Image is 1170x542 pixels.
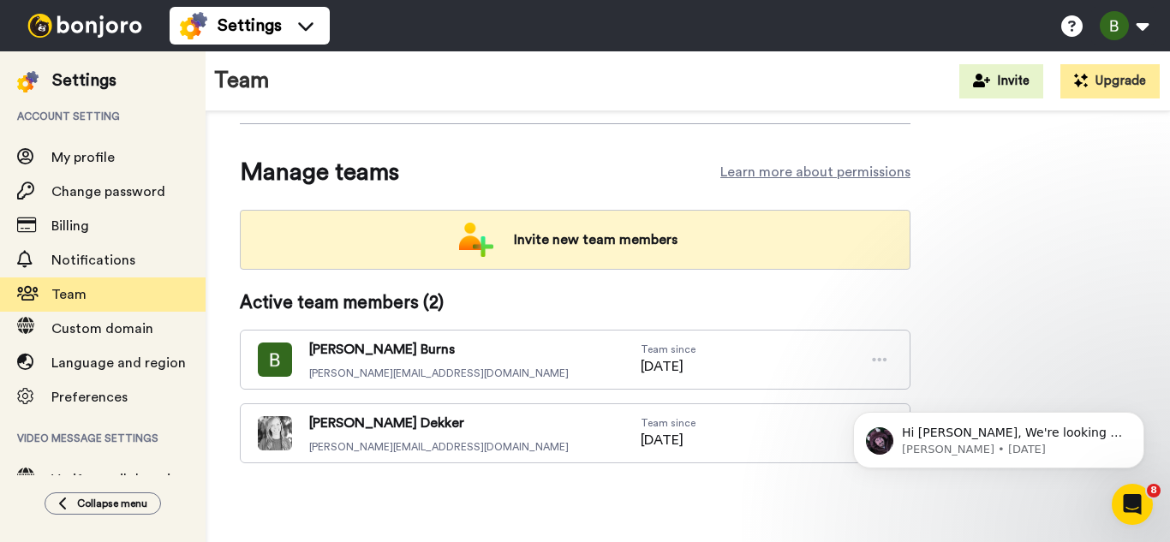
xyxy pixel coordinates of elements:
span: Collapse menu [77,497,147,510]
span: Notifications [51,253,135,267]
span: Verify email domain [51,473,178,486]
p: Message from Matt, sent 2w ago [75,66,295,81]
button: Invite [959,64,1043,98]
img: add-team.png [459,223,493,257]
iframe: Intercom live chat [1112,484,1153,525]
a: Learn more about permissions [720,162,910,182]
img: settings-colored.svg [180,12,207,39]
span: Active team members ( 2 ) [240,290,444,316]
div: Settings [52,68,116,92]
span: [PERSON_NAME][EMAIL_ADDRESS][DOMAIN_NAME] [309,366,569,380]
span: My profile [51,151,115,164]
img: fb389cd2-65d1-4bfa-ba13-7ef7a2b8ed56-1682444589.jpg [258,416,292,450]
img: ACg8ocLRnRvOzyskQ05e7hrFFMEsyuVSbd5wrKbl4DuF8ZN59KEIuw=s96-c [258,342,292,377]
span: Custom domain [51,322,153,336]
h1: Team [214,68,270,93]
iframe: Intercom notifications message [827,376,1170,496]
span: Billing [51,219,89,233]
button: Collapse menu [45,492,161,515]
span: Manage teams [240,155,399,189]
span: 8 [1147,484,1161,497]
span: Language and region [51,356,186,370]
button: Upgrade [1060,64,1160,98]
span: [PERSON_NAME] Dekker [309,413,569,433]
span: [DATE] [641,430,695,450]
span: Team since [641,342,695,356]
span: Settings [218,14,282,38]
img: bj-logo-header-white.svg [21,14,149,38]
span: Hi [PERSON_NAME], We're looking to spread the word about [PERSON_NAME] a bit further and we need ... [75,50,295,251]
span: [PERSON_NAME][EMAIL_ADDRESS][DOMAIN_NAME] [309,440,569,454]
span: [DATE] [641,356,695,377]
span: Invite new team members [500,223,691,257]
span: Change password [51,185,165,199]
span: Preferences [51,390,128,404]
span: Team since [641,416,695,430]
span: [PERSON_NAME] Burns [309,339,569,360]
span: Team [51,288,87,301]
img: settings-colored.svg [17,71,39,92]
